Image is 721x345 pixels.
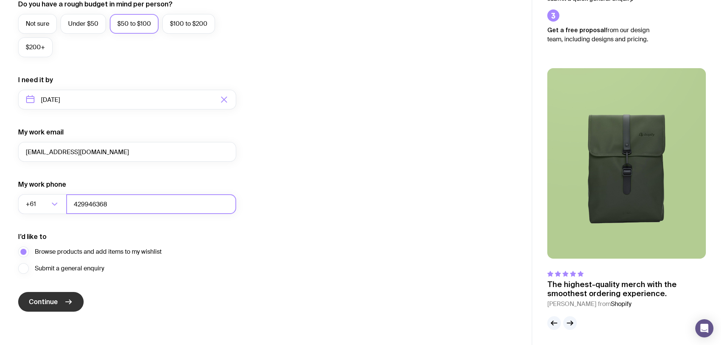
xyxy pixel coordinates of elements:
[18,142,236,162] input: you@email.com
[66,194,236,214] input: 0400123456
[18,128,64,137] label: My work email
[35,264,104,273] span: Submit a general enquiry
[37,194,49,214] input: Search for option
[547,300,706,309] cite: [PERSON_NAME] from
[611,300,631,308] span: Shopify
[61,14,106,34] label: Under $50
[547,280,706,298] p: The highest-quality merch with the smoothest ordering experience.
[18,90,236,109] input: Select a target date
[18,14,57,34] label: Not sure
[110,14,159,34] label: $50 to $100
[547,25,661,44] p: from our design team, including designs and pricing.
[18,292,84,312] button: Continue
[18,194,67,214] div: Search for option
[18,75,53,84] label: I need it by
[26,194,37,214] span: +61
[18,232,47,241] label: I’d like to
[162,14,215,34] label: $100 to $200
[29,297,58,306] span: Continue
[18,37,53,57] label: $200+
[695,319,713,337] div: Open Intercom Messenger
[547,27,606,33] strong: Get a free proposal
[18,180,66,189] label: My work phone
[35,247,162,256] span: Browse products and add items to my wishlist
